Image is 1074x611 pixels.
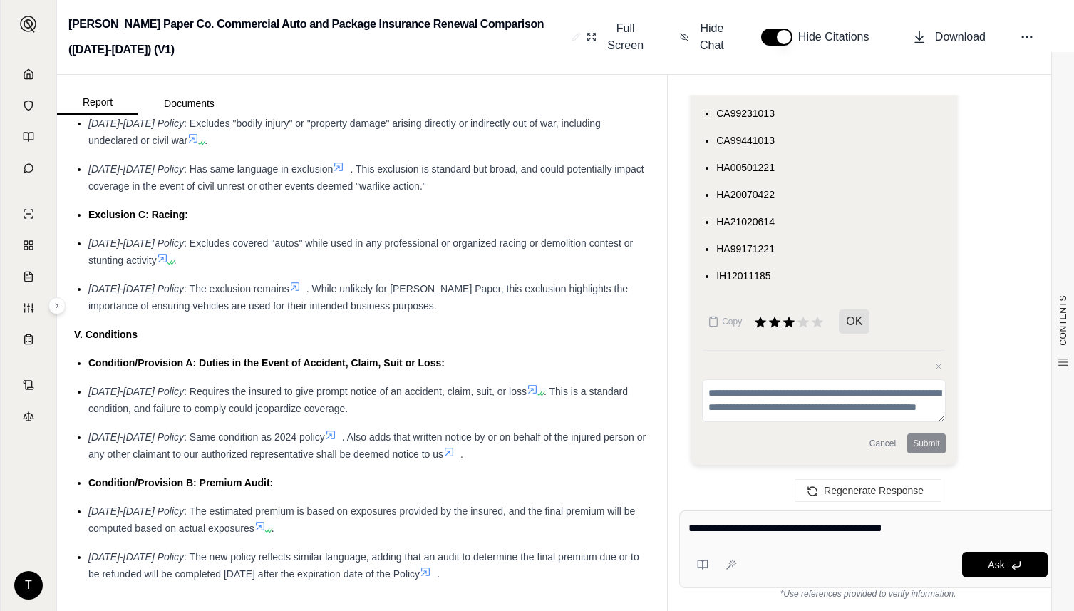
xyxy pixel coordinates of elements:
[184,283,289,294] span: : The exclusion remains
[88,477,273,488] span: Condition/Provision B: Premium Audit:
[907,23,991,51] button: Download
[9,402,48,431] a: Legal Search Engine
[88,283,184,294] span: [DATE]-[DATE] Policy
[9,91,48,120] a: Documents Vault
[605,20,646,54] span: Full Screen
[839,309,869,334] span: OK
[716,189,775,200] span: HA20070422
[88,163,184,175] span: [DATE]-[DATE] Policy
[581,14,651,60] button: Full Screen
[57,91,138,115] button: Report
[88,118,184,129] span: [DATE]-[DATE] Policy
[88,551,639,580] span: : The new policy reflects similar language, adding that an audit to determine the final premium d...
[174,255,177,266] span: .
[9,60,48,88] a: Home
[716,243,775,255] span: HA99171221
[674,14,733,60] button: Hide Chat
[864,433,902,453] button: Cancel
[88,118,601,146] span: : Excludes "bodily injury" or "property damage" arising directly or indirectly out of war, includ...
[14,10,43,38] button: Expand sidebar
[88,283,628,312] span: . While unlikely for [PERSON_NAME] Paper, this exclusion highlights the importance of ensuring ve...
[679,588,1057,600] div: *Use references provided to verify information.
[9,294,48,322] a: Custom Report
[48,297,66,314] button: Expand sidebar
[88,505,635,534] span: : The estimated premium is based on exposures provided by the insured, and the final premium will...
[138,92,240,115] button: Documents
[88,551,184,563] span: [DATE]-[DATE] Policy
[88,431,184,443] span: [DATE]-[DATE] Policy
[88,431,646,460] span: . Also adds that written notice by or on behalf of the injured person or any other claimant to ou...
[988,559,1004,570] span: Ask
[9,154,48,183] a: Chat
[14,571,43,600] div: T
[460,448,463,460] span: .
[184,386,527,397] span: : Requires the insured to give prompt notice of an accident, claim, suit, or loss
[88,357,445,369] span: Condition/Provision A: Duties in the Event of Accident, Claim, Suit or Loss:
[9,371,48,399] a: Contract Analysis
[88,163,644,192] span: . This exclusion is standard but broad, and could potentially impact coverage in the event of civ...
[68,11,566,63] h2: [PERSON_NAME] Paper Co. Commercial Auto and Package Insurance Renewal Comparison ([DATE]-[DATE]) ...
[9,262,48,291] a: Claim Coverage
[74,329,138,340] strong: V. Conditions
[88,505,184,517] span: [DATE]-[DATE] Policy
[88,209,188,220] span: Exclusion C: Racing:
[795,479,941,502] button: Regenerate Response
[962,552,1048,577] button: Ask
[716,216,775,227] span: HA21020614
[20,16,37,33] img: Expand sidebar
[798,29,878,46] span: Hide Citations
[716,270,770,282] span: IH12011185
[88,237,633,266] span: : Excludes covered "autos" while used in any professional or organized racing or demolition conte...
[88,386,184,397] span: [DATE]-[DATE] Policy
[1058,295,1069,346] span: CONTENTS
[824,485,924,496] span: Regenerate Response
[722,316,742,327] span: Copy
[88,237,184,249] span: [DATE]-[DATE] Policy
[205,135,207,146] span: .
[9,231,48,260] a: Policy Comparisons
[9,325,48,354] a: Coverage Table
[716,162,775,173] span: HA00501221
[184,431,325,443] span: : Same condition as 2024 policy
[716,135,775,146] span: CA99441013
[437,568,440,580] span: .
[697,20,727,54] span: Hide Chat
[272,523,274,534] span: .
[184,163,333,175] span: : Has same language in exclusion
[9,200,48,228] a: Single Policy
[88,386,628,414] span: . This is a standard condition, and failure to comply could jeopardize coverage.
[935,29,986,46] span: Download
[716,108,775,119] span: CA99231013
[9,123,48,151] a: Prompt Library
[702,307,748,336] button: Copy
